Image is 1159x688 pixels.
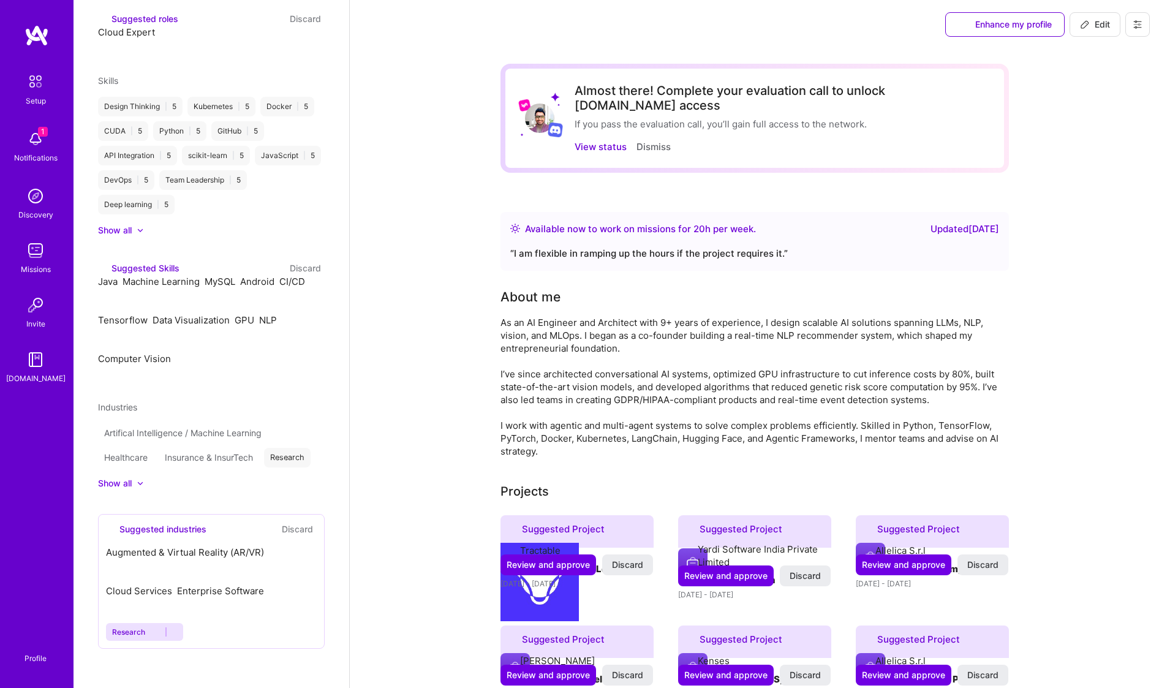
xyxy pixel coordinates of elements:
[931,222,999,236] div: Updated [DATE]
[678,653,708,682] img: Company logo
[510,246,999,261] div: “ I am flexible in ramping up the hours if the project requires it. ”
[156,338,165,347] i: Reject
[98,146,177,165] div: API Integration 5
[159,151,162,161] span: |
[23,293,48,317] img: Invite
[856,653,885,682] img: Company logo
[259,314,277,326] span: NLP
[18,208,53,221] div: Discovery
[255,146,321,165] div: JavaScript 5
[602,554,653,575] button: Discard
[21,263,51,276] div: Missions
[170,627,179,637] i: Reject
[548,122,563,137] img: Discord logo
[698,654,730,667] div: Kenses
[260,97,314,116] div: Docker 5
[98,402,137,412] span: Industries
[106,523,206,535] div: Suggested industries
[208,289,217,298] i: Accept
[244,299,253,308] i: Reject
[518,99,531,112] img: Lyft logo
[500,665,596,686] button: Review and approve
[945,12,1065,37] button: Enhance my profile
[1070,12,1120,37] button: Edit
[856,626,1009,658] div: Suggested Project
[25,652,47,663] div: Profile
[153,314,230,326] span: Data Visualization
[126,299,135,308] i: Reject
[98,263,107,272] i: icon SuggestedTeams
[106,524,115,533] i: icon SuggestedTeams
[181,598,190,607] i: Accept
[525,104,554,133] img: User Avatar
[98,353,171,365] span: Computer Vision
[1080,18,1110,31] span: Edit
[500,577,654,590] div: [DATE] - [DATE]
[235,314,254,326] span: GPU
[283,299,292,308] i: Reject
[575,83,989,113] div: Almost there! Complete your evaluation call to unlock [DOMAIN_NAME] access
[110,559,119,569] i: Accept
[678,515,831,548] div: Suggested Project
[102,376,111,385] i: Reject
[967,669,999,681] span: Discard
[957,665,1008,686] button: Discard
[508,635,517,644] i: icon SuggestedTeams
[244,289,253,298] i: Accept
[98,276,118,287] span: Java
[23,127,48,151] img: bell
[238,102,240,112] span: |
[862,559,945,571] span: Review and approve
[246,126,249,136] span: |
[575,140,627,153] button: View status
[102,289,111,298] i: Accept
[102,50,111,59] i: Reject
[229,175,232,185] span: |
[98,75,118,86] span: Skills
[26,94,46,107] div: Setup
[205,276,235,287] span: MySQL
[98,314,148,326] span: Tensorflow
[863,524,872,534] i: icon SuggestedTeams
[177,585,264,597] span: Enterprise Software
[575,118,989,130] div: If you pass the evaluation call, you’ll gain full access to the network.
[98,121,148,141] div: CUDA 5
[500,626,654,658] div: Suggested Project
[156,327,165,336] i: Accept
[102,299,111,308] i: Reject
[102,366,111,375] i: Accept
[98,195,175,214] div: Deep learning 5
[130,126,133,136] span: |
[685,524,695,534] i: icon SuggestedTeams
[165,102,167,112] span: |
[98,170,154,190] div: DevOps 5
[500,554,596,575] button: Review and approve
[137,175,139,185] span: |
[520,654,595,667] div: [PERSON_NAME]
[678,626,831,658] div: Suggested Project
[102,39,111,48] i: Accept
[967,559,999,571] span: Discard
[296,102,299,112] span: |
[510,224,520,233] img: Availability
[26,317,45,330] div: Invite
[685,635,695,644] i: icon SuggestedTeams
[263,338,272,347] i: Reject
[780,665,831,686] button: Discard
[98,224,132,236] div: Show all
[678,588,831,601] div: [DATE] - [DATE]
[153,121,206,141] div: Python 5
[238,327,247,336] i: Accept
[159,170,247,190] div: Team Leadership 5
[508,524,517,534] i: icon SuggestedTeams
[856,554,951,575] button: Review and approve
[98,423,268,443] div: Artifical Intelligence / Machine Learning
[20,639,51,663] a: Profile
[102,338,111,347] i: Reject
[856,543,885,572] img: Company logo
[520,544,561,557] div: Tractable
[525,222,756,236] div: Available now to work on missions for h per week .
[678,665,774,686] button: Review and approve
[286,12,325,26] button: Discard
[110,608,119,618] i: Reject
